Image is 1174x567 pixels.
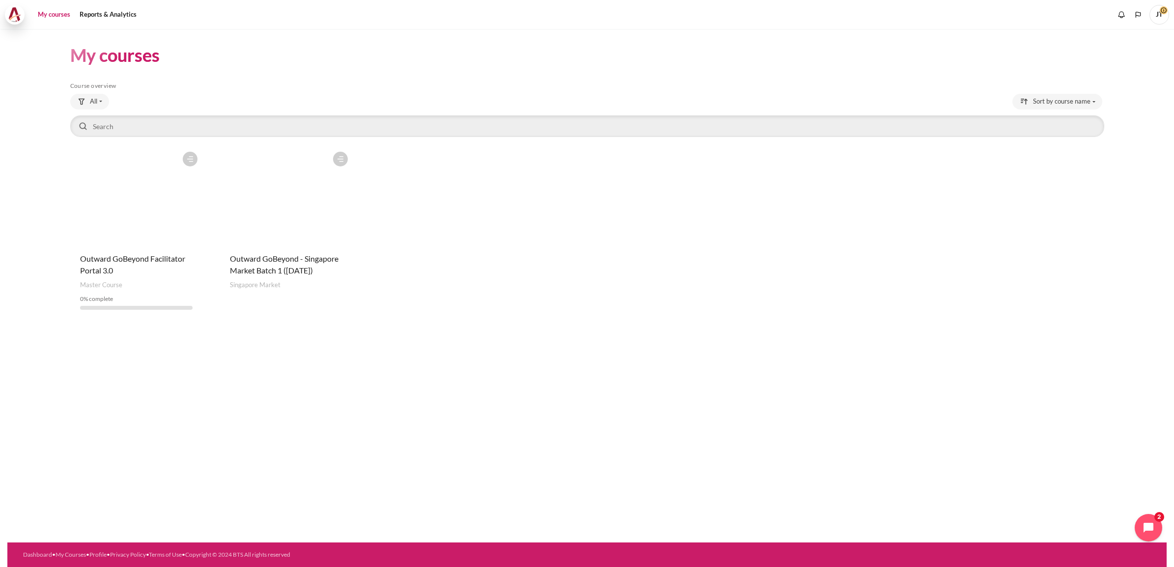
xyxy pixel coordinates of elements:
a: Outward GoBeyond - Singapore Market Batch 1 ([DATE]) [230,254,338,275]
a: User menu [1149,5,1169,25]
h1: My courses [70,44,160,67]
h5: Course overview [70,82,1104,90]
a: Dashboard [23,551,52,558]
button: Grouping drop-down menu [70,94,109,109]
a: Profile [89,551,107,558]
div: % complete [80,295,193,303]
span: JT [1149,5,1169,25]
button: Languages [1131,7,1146,22]
span: Sort by course name [1033,97,1090,107]
input: Search [70,115,1104,137]
a: Architeck Architeck [5,5,29,25]
a: Copyright © 2024 BTS All rights reserved [185,551,290,558]
a: Outward GoBeyond Facilitator Portal 3.0 [80,254,185,275]
div: Course overview controls [70,94,1104,139]
span: 0 [80,295,84,302]
a: My Courses [56,551,86,558]
div: Show notification window with no new notifications [1114,7,1129,22]
a: Privacy Policy [110,551,146,558]
a: Terms of Use [149,551,182,558]
a: Reports & Analytics [76,5,140,25]
section: Content [7,29,1167,334]
img: Architeck [8,7,22,22]
span: Singapore Market [230,280,280,290]
button: Sorting drop-down menu [1012,94,1102,109]
span: Master Course [80,280,122,290]
a: My courses [34,5,74,25]
div: • • • • • [23,550,661,559]
span: All [90,97,97,107]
